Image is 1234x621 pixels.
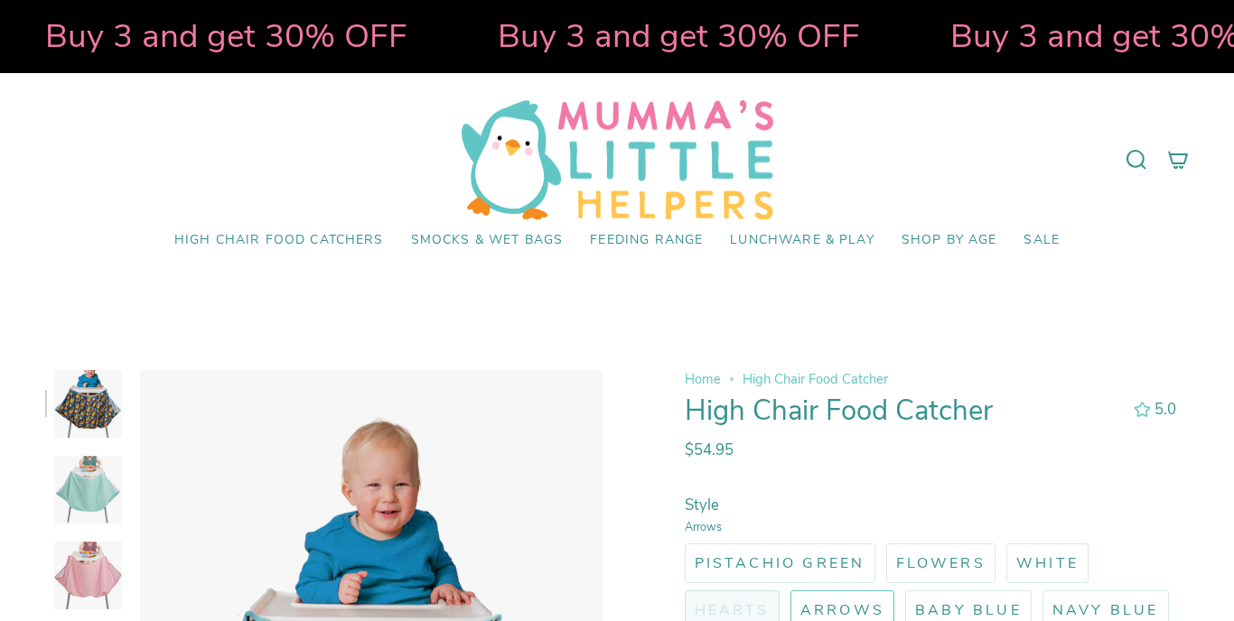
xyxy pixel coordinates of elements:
a: High Chair Food Catchers [161,219,397,262]
h1: High Chair Food Catcher [685,394,1118,428]
span: High Chair Food Catchers [174,233,384,248]
span: Baby Blue [915,600,1022,620]
a: Feeding Range [576,219,716,262]
strong: Buy 3 and get 30% OFF [42,14,405,59]
span: Pistachio Green [695,553,865,573]
span: Arrows [800,600,884,620]
a: Home [685,370,721,388]
a: Shop by Age [888,219,1011,262]
span: SALE [1024,233,1060,248]
small: Arrows [685,515,1182,534]
span: Shop by Age [902,233,997,248]
span: Hearts [695,600,770,620]
strong: Buy 3 and get 30% OFF [495,14,857,59]
span: Flowers [896,553,986,573]
div: 5.0 out of 5.0 stars [1134,402,1150,417]
a: Smocks & Wet Bags [397,219,577,262]
span: $54.95 [685,440,734,460]
img: Mumma’s Little Helpers [462,100,773,219]
a: Lunchware & Play [716,219,887,262]
span: Navy Blue [1052,600,1159,620]
span: Feeding Range [590,233,703,248]
span: White [1016,553,1079,573]
a: SALE [1010,219,1073,262]
span: Smocks & Wet Bags [411,233,564,248]
span: Style [685,495,719,515]
button: 5.0 out of 5.0 stars [1125,397,1181,422]
span: High Chair Food Catcher [743,370,888,388]
span: Lunchware & Play [730,233,874,248]
span: 5.0 [1155,399,1176,420]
